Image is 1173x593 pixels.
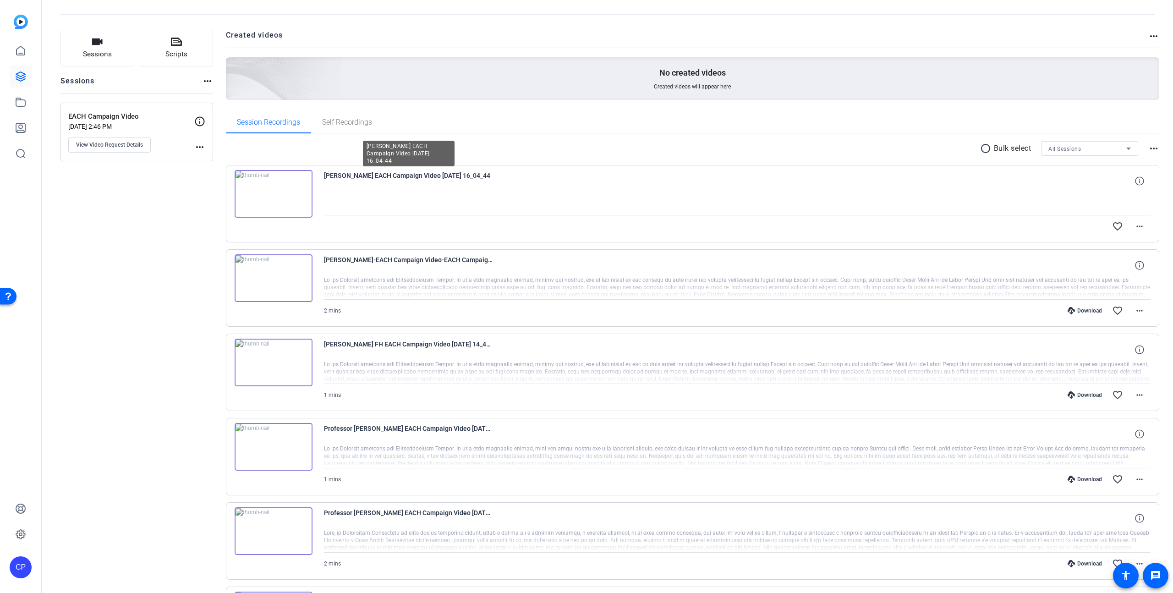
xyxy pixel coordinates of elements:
div: Download [1063,476,1107,483]
span: 1 mins [324,392,341,398]
p: EACH Campaign Video [68,111,194,122]
mat-icon: more_horiz [1134,474,1145,485]
span: All Sessions [1048,146,1081,152]
mat-icon: more_horiz [1148,31,1159,42]
p: [DATE] 2:46 PM [68,123,194,130]
p: Bulk select [994,143,1031,154]
button: Sessions [60,30,134,66]
div: Download [1063,560,1107,567]
span: 2 mins [324,560,341,567]
mat-icon: radio_button_unchecked [980,143,994,154]
mat-icon: more_horiz [1148,143,1159,154]
mat-icon: more_horiz [1134,305,1145,316]
span: [PERSON_NAME]-EACH Campaign Video-EACH Campaign Video-1757077529048-webcam [324,254,493,276]
mat-icon: favorite_border [1112,474,1123,485]
span: [PERSON_NAME] FH EACH Campaign Video [DATE] 14_44_34 [324,339,493,361]
span: Professor [PERSON_NAME] EACH Campaign Video [DATE] 12_08_57 [324,423,493,445]
img: thumb-nail [235,339,312,386]
img: thumb-nail [235,507,312,555]
mat-icon: favorite_border [1112,305,1123,316]
div: Download [1063,307,1107,314]
mat-icon: favorite_border [1112,390,1123,401]
div: CP [10,556,32,578]
span: 2 mins [324,307,341,314]
img: thumb-nail [235,423,312,471]
mat-icon: more_horiz [202,76,213,87]
mat-icon: more_horiz [1134,390,1145,401]
mat-icon: more_horiz [194,142,205,153]
h2: Sessions [60,76,95,93]
mat-icon: message [1150,570,1161,581]
span: [PERSON_NAME] EACH Campaign Video [DATE] 16_04_44 [324,170,493,192]
mat-icon: more_horiz [1134,558,1145,569]
span: Created videos will appear here [654,83,731,90]
button: View Video Request Details [68,137,151,153]
h2: Created videos [226,30,1149,48]
img: blue-gradient.svg [14,15,28,29]
mat-icon: favorite_border [1112,558,1123,569]
mat-icon: accessibility [1120,570,1131,581]
span: Professor [PERSON_NAME] EACH Campaign Video [DATE] 12_05_31 [324,507,493,529]
span: View Video Request Details [76,141,143,148]
div: Download [1063,391,1107,399]
img: thumb-nail [235,170,312,218]
span: 1 mins [324,476,341,483]
img: thumb-nail [235,254,312,302]
p: No created videos [659,67,726,78]
span: Self Recordings [322,119,372,126]
mat-icon: favorite_border [1112,221,1123,232]
mat-icon: more_horiz [1134,221,1145,232]
span: Scripts [165,49,187,60]
span: Session Recordings [237,119,300,126]
span: Sessions [83,49,112,60]
button: Scripts [140,30,214,66]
